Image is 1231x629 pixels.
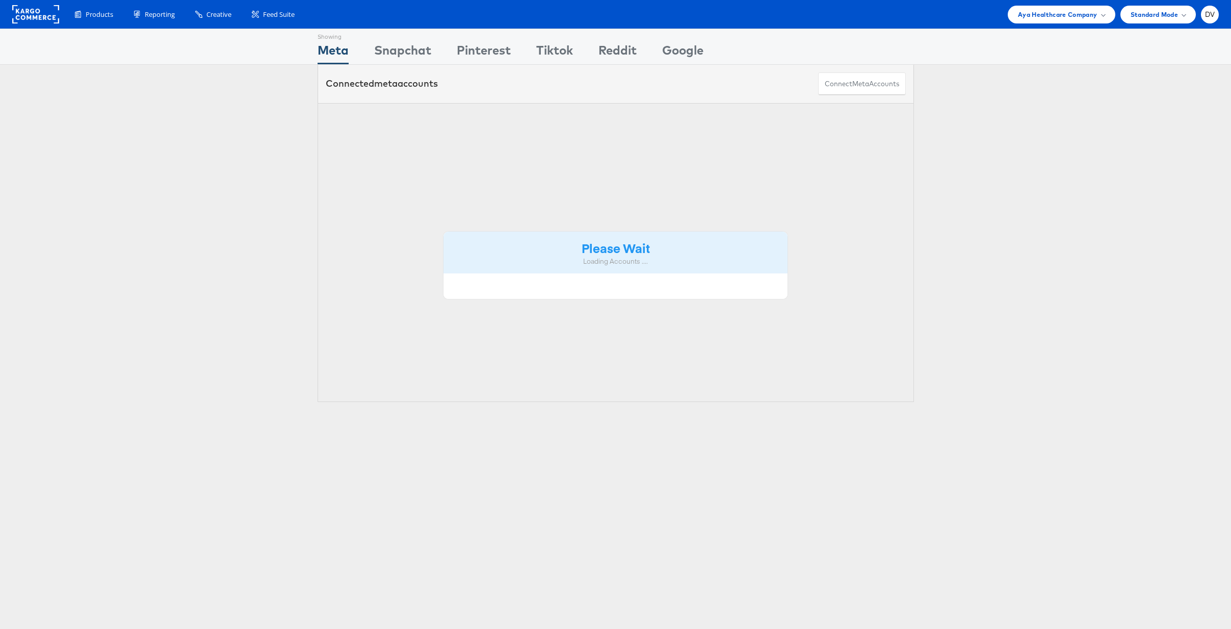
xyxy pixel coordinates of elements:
[1131,9,1178,20] span: Standard Mode
[598,41,637,64] div: Reddit
[263,10,295,19] span: Feed Suite
[374,78,398,89] span: meta
[318,29,349,41] div: Showing
[582,239,650,256] strong: Please Wait
[451,257,780,266] div: Loading Accounts ....
[852,79,869,89] span: meta
[374,41,431,64] div: Snapchat
[536,41,573,64] div: Tiktok
[662,41,703,64] div: Google
[1018,9,1097,20] span: Aya Healthcare Company
[145,10,175,19] span: Reporting
[326,77,438,90] div: Connected accounts
[318,41,349,64] div: Meta
[1205,11,1215,18] span: DV
[818,72,906,95] button: ConnectmetaAccounts
[86,10,113,19] span: Products
[206,10,231,19] span: Creative
[457,41,511,64] div: Pinterest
